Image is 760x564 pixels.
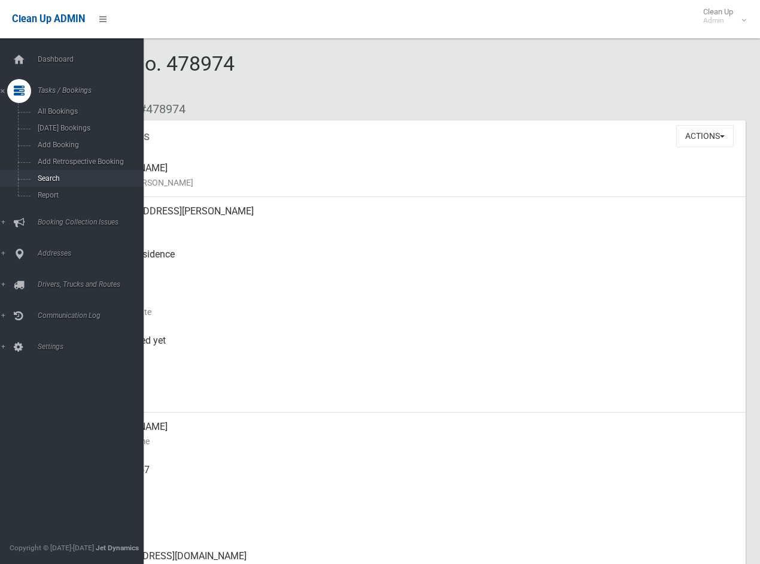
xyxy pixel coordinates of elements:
[96,413,736,456] div: [PERSON_NAME]
[96,326,736,369] div: Not collected yet
[96,154,736,197] div: [PERSON_NAME]
[703,16,733,25] small: Admin
[697,7,745,25] span: Clean Up
[96,305,736,319] small: Collection Date
[676,125,734,147] button: Actions
[34,107,144,116] span: All Bookings
[34,157,144,166] span: Add Retrospective Booking
[96,434,736,448] small: Contact Name
[34,55,154,63] span: Dashboard
[34,191,144,199] span: Report
[34,280,154,289] span: Drivers, Trucks and Routes
[34,86,154,95] span: Tasks / Bookings
[34,124,144,132] span: [DATE] Bookings
[130,98,186,120] li: #478974
[96,391,736,405] small: Zone
[34,249,154,257] span: Addresses
[96,477,736,492] small: Mobile
[96,544,139,552] strong: Jet Dynamics
[10,544,94,552] span: Copyright © [DATE]-[DATE]
[12,13,85,25] span: Clean Up ADMIN
[96,197,736,240] div: [STREET_ADDRESS][PERSON_NAME]
[34,174,144,183] span: Search
[96,219,736,233] small: Address
[96,456,736,499] div: 0476074057
[96,283,736,326] div: [DATE]
[96,175,736,190] small: Name of [PERSON_NAME]
[96,240,736,283] div: Front of Residence
[96,348,736,362] small: Collected At
[34,141,144,149] span: Add Booking
[96,499,736,542] div: None given
[53,51,235,98] span: Booking No. 478974
[96,262,736,276] small: Pickup Point
[34,342,154,351] span: Settings
[96,520,736,535] small: Landline
[34,311,154,320] span: Communication Log
[96,369,736,413] div: [DATE]
[34,218,154,226] span: Booking Collection Issues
